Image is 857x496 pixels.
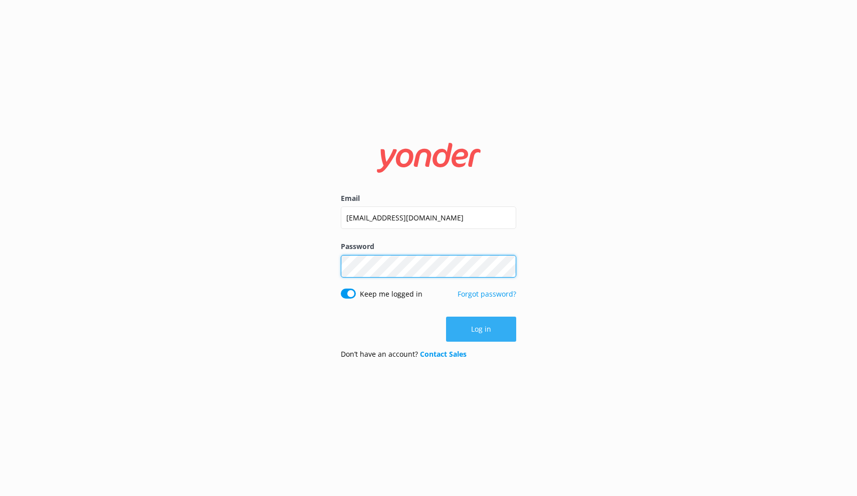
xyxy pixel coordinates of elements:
[446,317,516,342] button: Log in
[458,289,516,299] a: Forgot password?
[341,241,516,252] label: Password
[360,289,422,300] label: Keep me logged in
[420,349,467,359] a: Contact Sales
[341,206,516,229] input: user@emailaddress.com
[496,256,516,276] button: Show password
[341,349,467,360] p: Don’t have an account?
[341,193,516,204] label: Email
